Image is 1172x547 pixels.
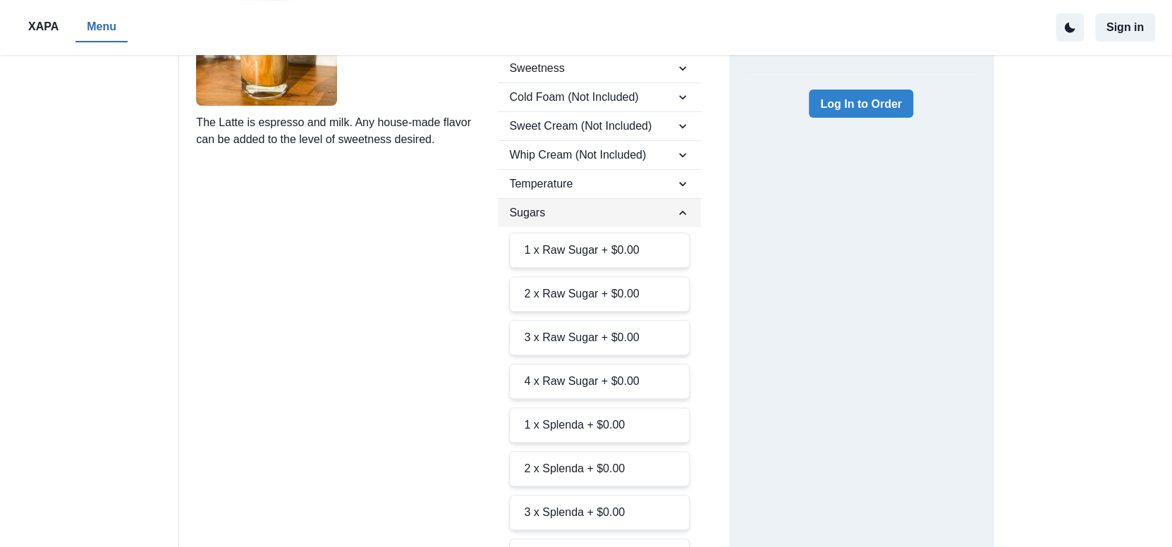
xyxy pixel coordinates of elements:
[809,90,913,118] button: Log In to Order
[509,176,676,192] span: Temperature
[509,118,676,135] span: Sweet Cream (Not Included)
[509,320,690,355] div: 3 x Raw Sugar + $0.00
[87,18,116,35] p: Menu
[509,364,690,399] div: 4 x Raw Sugar + $0.00
[509,233,690,268] div: 1 x Raw Sugar + $0.00
[509,204,676,221] span: Sugars
[509,147,676,164] span: Whip Cream (Not Included)
[1056,13,1084,42] button: active dark theme mode
[498,112,701,140] button: Sweet Cream (Not Included)
[509,495,690,530] div: 3 x Splenda + $0.00
[498,199,701,227] button: Sugars
[498,83,701,111] button: Cold Foam (Not Included)
[1095,13,1155,42] button: Sign in
[509,407,690,443] div: 1 x Splenda + $0.00
[498,170,701,198] button: Temperature
[509,451,690,486] div: 2 x Splenda + $0.00
[509,89,676,106] span: Cold Foam (Not Included)
[498,54,701,82] button: Sweetness
[28,18,59,35] p: XAPA
[509,60,676,77] span: Sweetness
[509,276,690,312] div: 2 x Raw Sugar + $0.00
[196,114,478,148] p: The Latte is espresso and milk. Any house-made flavor can be added to the level of sweetness desi...
[498,141,701,169] button: Whip Cream (Not Included)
